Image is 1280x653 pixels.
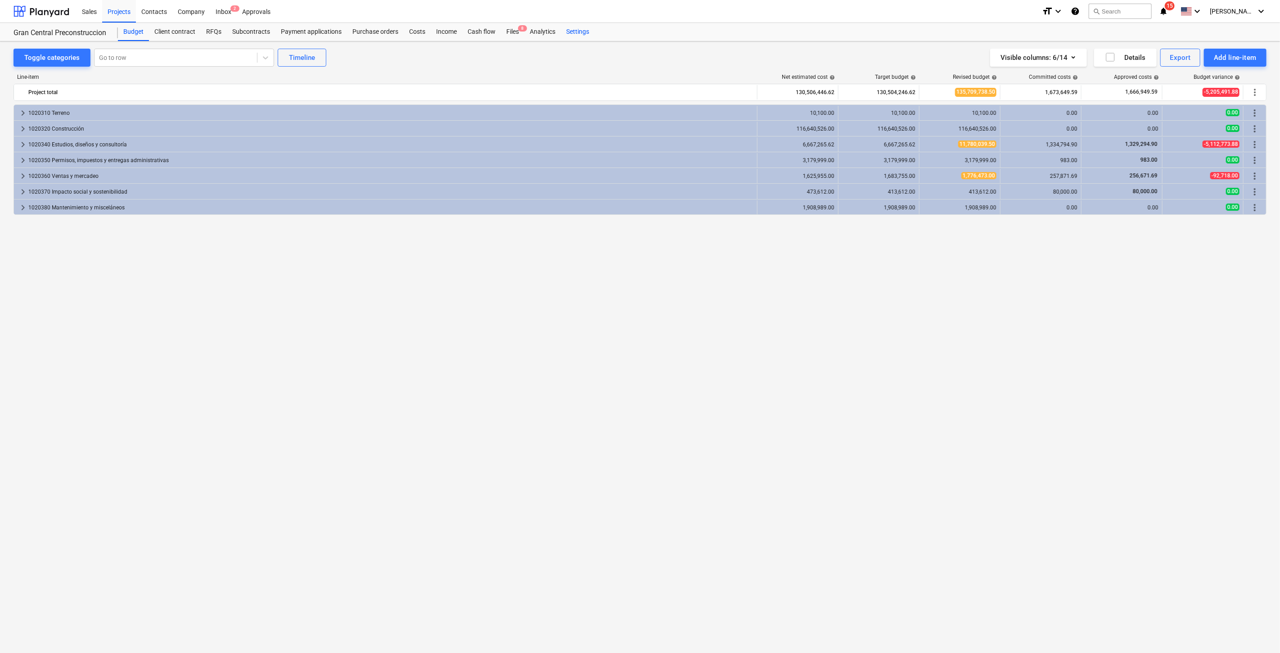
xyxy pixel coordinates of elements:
[1089,4,1152,19] button: Search
[842,173,915,179] div: 1,683,755.00
[278,49,326,67] button: Timeline
[289,52,315,63] div: Timeline
[1256,6,1266,17] i: keyboard_arrow_down
[28,137,753,152] div: 1020340 Estudios, diseños y consultoría
[18,155,28,166] span: keyboard_arrow_right
[501,23,524,41] a: Files8
[1129,172,1158,179] span: 256,671.69
[347,23,404,41] div: Purchase orders
[761,110,834,116] div: 10,100.00
[923,204,996,211] div: 1,908,989.00
[1053,6,1064,17] i: keyboard_arrow_down
[1071,6,1080,17] i: Knowledge base
[1004,110,1077,116] div: 0.00
[761,173,834,179] div: 1,625,955.00
[1249,186,1260,197] span: More actions
[1165,1,1175,10] span: 15
[761,204,834,211] div: 1,908,989.00
[18,139,28,150] span: keyboard_arrow_right
[28,185,753,199] div: 1020370 Impacto social y sostenibilidad
[28,122,753,136] div: 1020320 Construcción
[14,74,758,80] div: Line-item
[149,23,201,41] div: Client contract
[1132,188,1158,195] span: 80,000.00
[28,200,753,215] div: 1020380 Mantenimiento y misceláneos
[1114,74,1159,80] div: Approved costs
[1235,610,1280,653] div: Widget de chat
[761,126,834,132] div: 116,640,526.00
[1124,88,1158,96] span: 1,666,949.59
[1203,88,1239,96] span: -5,205,491.88
[462,23,501,41] div: Cash flow
[201,23,227,41] a: RFQs
[1124,141,1158,147] span: 1,329,294.90
[1085,204,1158,211] div: 0.00
[1249,123,1260,134] span: More actions
[990,49,1087,67] button: Visible columns:6/14
[1194,74,1240,80] div: Budget variance
[524,23,561,41] a: Analytics
[1226,204,1239,211] span: 0.00
[1226,109,1239,116] span: 0.00
[1004,141,1077,148] div: 1,334,794.90
[1210,172,1239,179] span: -92,718.00
[18,108,28,118] span: keyboard_arrow_right
[1160,49,1201,67] button: Export
[842,141,915,148] div: 6,667,265.62
[1093,8,1100,15] span: search
[1004,126,1077,132] div: 0.00
[1235,610,1280,653] iframe: Chat Widget
[953,74,997,80] div: Revised budget
[923,157,996,163] div: 3,179,999.00
[1226,188,1239,195] span: 0.00
[18,123,28,134] span: keyboard_arrow_right
[518,25,527,32] span: 8
[1085,126,1158,132] div: 0.00
[909,75,916,80] span: help
[1105,52,1146,63] div: Details
[118,23,149,41] div: Budget
[1004,204,1077,211] div: 0.00
[842,110,915,116] div: 10,100.00
[842,189,915,195] div: 413,612.00
[28,85,753,100] div: Project total
[227,23,275,41] div: Subcontracts
[1094,49,1157,67] button: Details
[782,74,835,80] div: Net estimated cost
[28,169,753,183] div: 1020360 Ventas y mercadeo
[1249,87,1260,98] span: More actions
[1152,75,1159,80] span: help
[961,172,996,179] span: 1,776,473.00
[1004,173,1077,179] div: 257,871.69
[1192,6,1203,17] i: keyboard_arrow_down
[1226,125,1239,132] span: 0.00
[1140,157,1158,163] span: 983.00
[1001,52,1076,63] div: Visible columns : 6/14
[1249,108,1260,118] span: More actions
[431,23,462,41] a: Income
[761,85,834,100] div: 130,506,446.62
[404,23,431,41] a: Costs
[958,141,996,148] span: 11,780,039.50
[275,23,347,41] a: Payment applications
[1085,110,1158,116] div: 0.00
[230,5,239,12] span: 2
[1170,52,1191,63] div: Export
[1071,75,1078,80] span: help
[18,171,28,181] span: keyboard_arrow_right
[1210,8,1255,15] span: [PERSON_NAME]
[875,74,916,80] div: Target budget
[923,189,996,195] div: 413,612.00
[923,126,996,132] div: 116,640,526.00
[14,49,90,67] button: Toggle categories
[1004,85,1077,100] div: 1,673,649.59
[1203,141,1239,148] span: -5,112,773.88
[1249,171,1260,181] span: More actions
[561,23,595,41] div: Settings
[1042,6,1053,17] i: format_size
